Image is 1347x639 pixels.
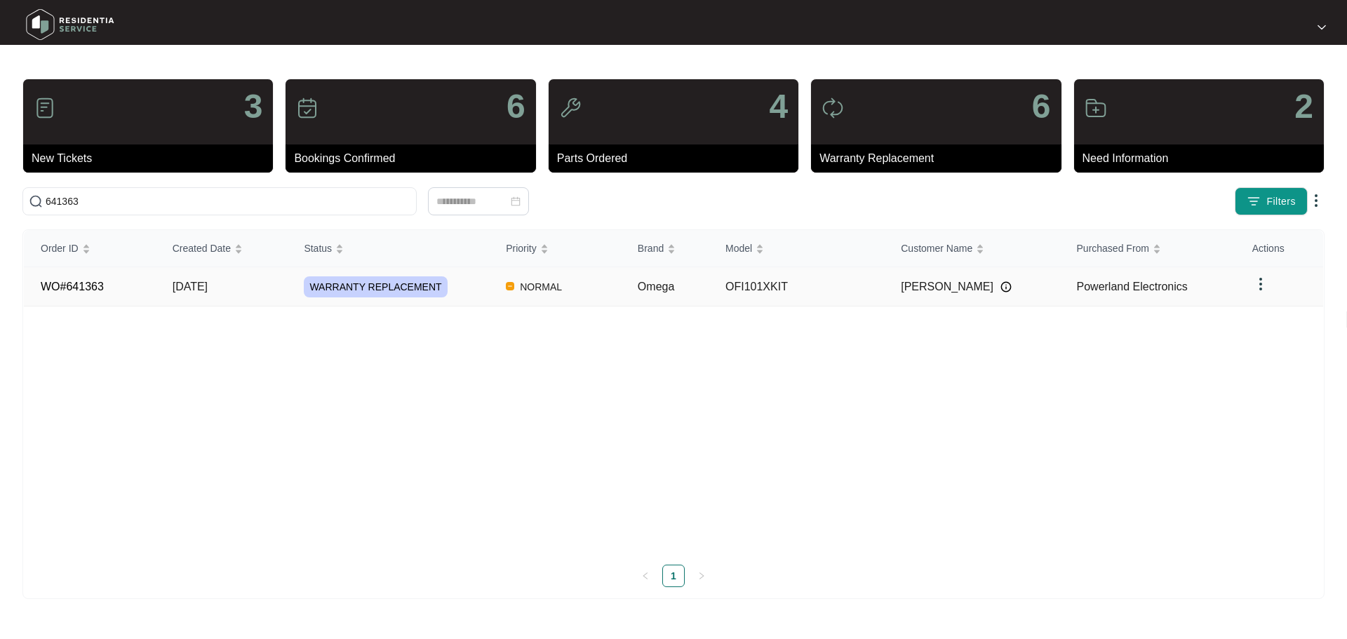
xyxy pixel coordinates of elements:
[709,230,884,267] th: Model
[819,150,1061,167] p: Warranty Replacement
[634,565,657,587] li: Previous Page
[506,241,537,256] span: Priority
[1085,97,1107,119] img: icon
[884,230,1059,267] th: Customer Name
[1077,281,1188,292] span: Powerland Electronics
[507,90,525,123] p: 6
[1235,230,1323,267] th: Actions
[557,150,798,167] p: Parts Ordered
[41,281,104,292] a: WO#641363
[304,241,332,256] span: Status
[173,241,231,256] span: Created Date
[697,572,706,580] span: right
[663,565,684,586] a: 1
[1000,281,1012,292] img: Info icon
[514,278,568,295] span: NORMAL
[41,241,79,256] span: Order ID
[641,572,650,580] span: left
[901,241,972,256] span: Customer Name
[46,194,410,209] input: Search by Order Id, Assignee Name, Customer Name, Brand and Model
[709,267,884,307] td: OFI101XKIT
[32,150,273,167] p: New Tickets
[621,230,709,267] th: Brand
[173,281,208,292] span: [DATE]
[34,97,56,119] img: icon
[21,4,119,46] img: residentia service logo
[304,276,447,297] span: WARRANTY REPLACEMENT
[156,230,288,267] th: Created Date
[822,97,844,119] img: icon
[1318,24,1326,31] img: dropdown arrow
[1252,276,1269,292] img: dropdown arrow
[1235,187,1308,215] button: filter iconFilters
[769,90,788,123] p: 4
[725,241,752,256] span: Model
[1294,90,1313,123] p: 2
[296,97,319,119] img: icon
[1308,192,1325,209] img: dropdown arrow
[244,90,263,123] p: 3
[1083,150,1324,167] p: Need Information
[638,241,664,256] span: Brand
[489,230,621,267] th: Priority
[1060,230,1235,267] th: Purchased From
[1077,241,1149,256] span: Purchased From
[287,230,489,267] th: Status
[634,565,657,587] button: left
[690,565,713,587] button: right
[662,565,685,587] li: 1
[690,565,713,587] li: Next Page
[1032,90,1051,123] p: 6
[901,278,993,295] span: [PERSON_NAME]
[638,281,674,292] span: Omega
[29,194,43,208] img: search-icon
[559,97,582,119] img: icon
[294,150,535,167] p: Bookings Confirmed
[24,230,156,267] th: Order ID
[1247,194,1261,208] img: filter icon
[506,282,514,290] img: Vercel Logo
[1266,194,1296,209] span: Filters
